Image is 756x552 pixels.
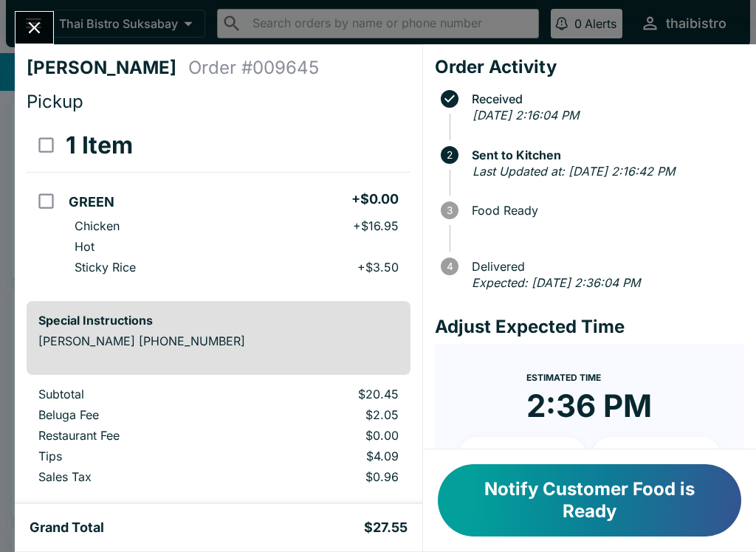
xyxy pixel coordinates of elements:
[27,91,83,112] span: Pickup
[526,387,652,425] time: 2:36 PM
[188,57,319,79] h4: Order # 009645
[592,437,721,474] button: + 20
[253,407,398,422] p: $2.05
[69,193,114,211] h5: GREEN
[75,239,94,254] p: Hot
[38,313,399,328] h6: Special Instructions
[27,387,410,490] table: orders table
[464,148,744,162] span: Sent to Kitchen
[364,519,408,537] h5: $27.55
[27,119,410,289] table: orders table
[66,131,133,160] h3: 1 Item
[38,469,230,484] p: Sales Tax
[16,12,53,44] button: Close
[75,260,136,275] p: Sticky Rice
[253,428,398,443] p: $0.00
[447,204,453,216] text: 3
[30,519,104,537] h5: Grand Total
[435,316,744,338] h4: Adjust Expected Time
[38,428,230,443] p: Restaurant Fee
[464,260,744,273] span: Delivered
[446,261,453,272] text: 4
[351,190,399,208] h5: + $0.00
[38,387,230,401] p: Subtotal
[357,260,399,275] p: + $3.50
[75,218,120,233] p: Chicken
[447,149,453,161] text: 2
[253,387,398,401] p: $20.45
[472,164,675,179] em: Last Updated at: [DATE] 2:16:42 PM
[458,437,587,474] button: + 10
[27,57,188,79] h4: [PERSON_NAME]
[435,56,744,78] h4: Order Activity
[464,92,744,106] span: Received
[526,372,601,383] span: Estimated Time
[472,108,579,123] em: [DATE] 2:16:04 PM
[253,449,398,463] p: $4.09
[472,275,640,290] em: Expected: [DATE] 2:36:04 PM
[438,464,741,537] button: Notify Customer Food is Ready
[253,469,398,484] p: $0.96
[38,449,230,463] p: Tips
[38,407,230,422] p: Beluga Fee
[464,204,744,217] span: Food Ready
[38,334,399,348] p: [PERSON_NAME] [PHONE_NUMBER]
[353,218,399,233] p: + $16.95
